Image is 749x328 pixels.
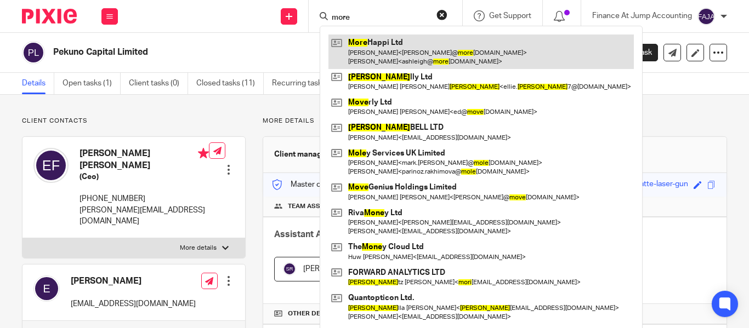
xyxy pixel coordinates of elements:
p: More details [180,244,217,252]
h2: Pekuno Capital Limited [53,47,473,58]
a: Details [22,73,54,94]
img: Pixie [22,9,77,24]
h4: [PERSON_NAME] [71,275,196,287]
p: Client contacts [22,117,246,125]
i: Primary [198,148,209,159]
span: Team assignments [288,202,353,211]
span: Get Support [489,12,531,20]
a: Closed tasks (11) [196,73,264,94]
p: [EMAIL_ADDRESS][DOMAIN_NAME] [71,298,196,309]
img: svg%3E [22,41,45,64]
img: svg%3E [33,148,69,183]
button: Clear [436,9,447,20]
p: [PHONE_NUMBER] [80,193,209,204]
input: Search [331,13,429,23]
p: More details [263,117,727,125]
a: Client tasks (0) [129,73,188,94]
span: [PERSON_NAME] [303,265,364,273]
h4: [PERSON_NAME] [PERSON_NAME] [80,148,209,171]
p: [PERSON_NAME][EMAIL_ADDRESS][DOMAIN_NAME] [80,205,209,227]
h5: (Ceo) [80,171,209,182]
h3: Client manager [274,149,330,160]
a: Open tasks (1) [63,73,121,94]
a: Recurring tasks (4) [272,73,345,94]
span: Assistant Accountant [274,230,364,239]
span: Other details [288,309,338,318]
img: svg%3E [697,8,715,25]
p: Finance At Jump Accounting [592,10,692,21]
img: svg%3E [33,275,60,302]
img: svg%3E [283,262,296,275]
p: Master code for secure communications and files [271,179,461,190]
